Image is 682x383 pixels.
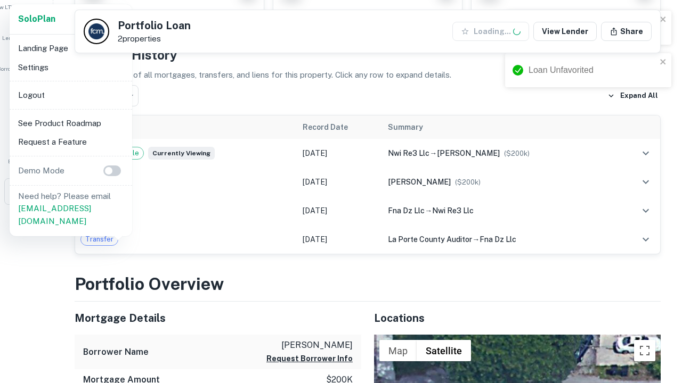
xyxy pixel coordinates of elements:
[14,114,128,133] li: See Product Roadmap
[660,15,667,25] button: close
[601,22,652,41] button: Share
[629,298,682,349] iframe: Chat Widget
[14,86,128,105] li: Logout
[18,13,55,26] a: SoloPlan
[533,22,597,41] a: View Lender
[18,204,91,226] a: [EMAIL_ADDRESS][DOMAIN_NAME]
[14,58,128,77] li: Settings
[18,190,124,228] p: Need help? Please email
[14,39,128,58] li: Landing Page
[14,164,69,177] p: Demo Mode
[18,14,55,24] strong: Solo Plan
[118,34,191,44] p: 2 properties
[14,132,128,152] li: Request a Feature
[529,64,656,77] div: Loan Unfavorited
[660,57,667,68] button: close
[118,20,191,31] h5: Portfolio Loan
